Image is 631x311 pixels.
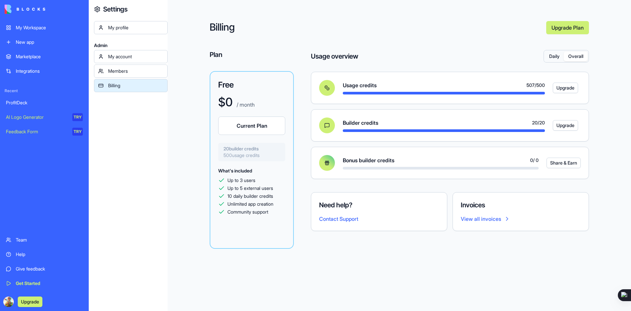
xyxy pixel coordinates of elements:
[108,82,163,89] div: Billing
[2,125,87,138] a: Feedback FormTRY
[6,99,83,106] div: ProfitDeck
[5,5,45,14] img: logo
[319,215,358,223] button: Contact Support
[94,21,168,34] a: My profile
[227,177,255,184] span: Up to 3 users
[223,152,280,159] span: 500 usage credits
[553,120,573,131] a: Upgrade
[108,68,163,74] div: Members
[108,24,163,31] div: My profile
[343,119,378,127] span: Builder credits
[218,168,252,173] span: What's included
[223,145,280,152] span: 20 builder credits
[2,96,87,109] a: ProfitDeck
[16,24,83,31] div: My Workspace
[108,53,163,60] div: My account
[227,193,273,199] span: 10 daily builder credits
[6,114,68,120] div: AI Logo Generator
[16,266,83,272] div: Give feedback
[343,81,377,89] span: Usage credits
[2,36,87,49] a: New app
[94,65,168,78] a: Members
[2,21,87,34] a: My Workspace
[16,39,83,45] div: New app
[3,297,14,307] img: ACg8ocJsrza2faDWgbMzU2vv0cSMoLRTLvgx_tB2mDAJkTet1SlxQg2eCQ=s96-c
[553,83,573,93] a: Upgrade
[210,50,294,59] h4: Plan
[227,185,273,192] span: Up to 5 external users
[526,82,545,89] span: 507 / 500
[2,50,87,63] a: Marketplace
[18,298,42,305] a: Upgrade
[2,262,87,275] a: Give feedback
[72,113,83,121] div: TRY
[311,52,358,61] h4: Usage overview
[319,200,439,210] h4: Need help?
[94,42,168,49] span: Admin
[2,88,87,93] span: Recent
[18,297,42,307] button: Upgrade
[16,280,83,287] div: Get Started
[218,80,285,90] h3: Free
[235,101,255,109] p: / month
[16,251,83,258] div: Help
[210,21,541,34] h2: Billing
[546,21,589,34] a: Upgrade Plan
[2,111,87,124] a: AI Logo GeneratorTRY
[2,248,87,261] a: Help
[547,158,581,168] button: Share & Earn
[530,157,539,164] span: 0 / 0
[94,50,168,63] a: My account
[564,52,588,61] button: Overall
[2,277,87,290] a: Get Started
[2,65,87,78] a: Integrations
[227,209,268,215] span: Community support
[72,128,83,136] div: TRY
[210,71,294,249] a: Free$0 / monthCurrent Plan20builder credits500usage creditsWhat's includedUp to 3 usersUp to 5 ex...
[6,128,68,135] div: Feedback Form
[461,215,581,223] a: View all invoices
[16,237,83,243] div: Team
[16,68,83,74] div: Integrations
[218,117,285,135] button: Current Plan
[545,52,564,61] button: Daily
[553,83,578,93] button: Upgrade
[2,233,87,246] a: Team
[553,120,578,131] button: Upgrade
[16,53,83,60] div: Marketplace
[461,200,581,210] h4: Invoices
[103,5,128,14] h4: Settings
[227,201,273,207] span: Unlimited app creation
[94,79,168,92] a: Billing
[218,95,233,109] h1: $ 0
[343,156,394,164] span: Bonus builder credits
[532,119,545,126] span: 20 / 20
